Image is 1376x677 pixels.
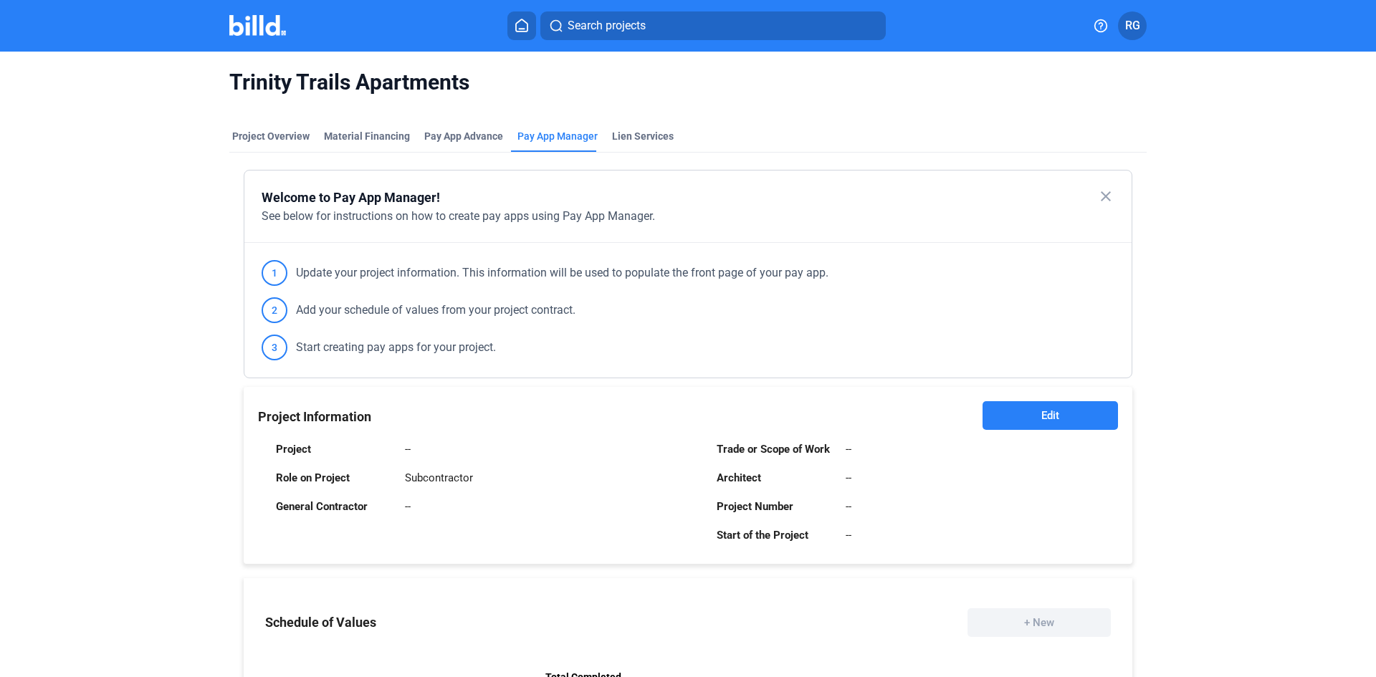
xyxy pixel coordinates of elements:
[265,615,376,630] div: Schedule of Values
[846,499,851,514] div: --
[262,208,1114,225] div: See below for instructions on how to create pay apps using Pay App Manager.
[405,442,411,456] div: --
[612,129,674,143] div: Lien Services
[1125,17,1140,34] span: RG
[405,471,473,485] div: Subcontractor
[846,528,851,542] div: --
[717,499,831,514] div: Project Number
[262,297,575,323] div: Add your schedule of values from your project contract.
[846,471,851,485] div: --
[717,442,831,456] div: Trade or Scope of Work
[405,499,411,514] div: --
[568,17,646,34] span: Search projects
[262,188,1114,208] div: Welcome to Pay App Manager!
[229,15,286,36] img: Billd Company Logo
[276,442,391,456] div: Project
[717,471,831,485] div: Architect
[846,442,851,456] div: --
[229,69,1147,96] span: Trinity Trails Apartments
[258,409,371,424] span: Project Information
[1097,188,1114,205] mat-icon: close
[967,608,1111,637] button: + New
[262,335,496,360] div: Start creating pay apps for your project.
[717,528,831,542] div: Start of the Project
[262,260,287,286] span: 1
[262,335,287,360] span: 3
[424,129,503,143] div: Pay App Advance
[276,499,391,514] div: General Contractor
[262,297,287,323] span: 2
[276,471,391,485] div: Role on Project
[232,129,310,143] div: Project Overview
[262,260,828,286] div: Update your project information. This information will be used to populate the front page of your...
[517,129,598,143] span: Pay App Manager
[324,129,410,143] div: Material Financing
[1041,408,1059,423] span: Edit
